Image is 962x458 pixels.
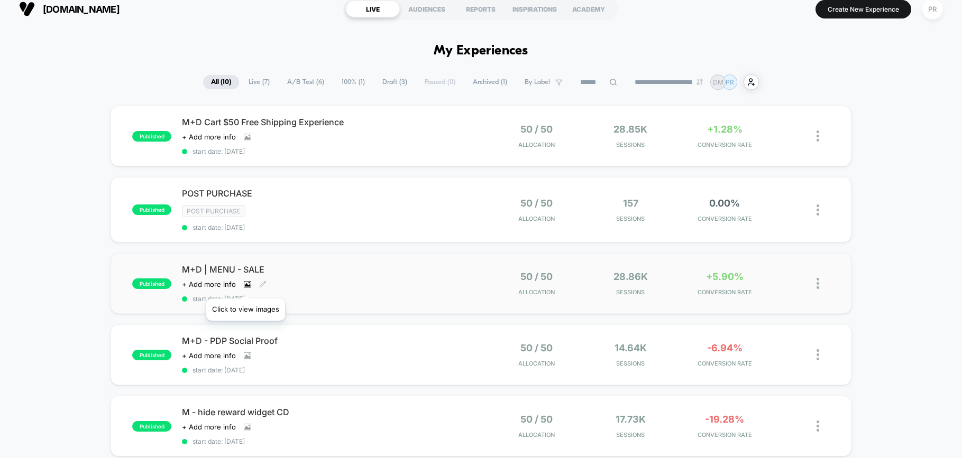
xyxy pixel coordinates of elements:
span: CONVERSION RATE [680,431,769,438]
span: -19.28% [705,414,744,425]
span: published [132,278,171,289]
span: Live ( 7 ) [241,75,278,89]
img: close [817,204,819,216]
span: published [132,131,171,142]
span: start date: [DATE] [182,223,481,231]
img: close [817,278,819,289]
p: DM [713,78,723,86]
img: close [817,130,819,142]
span: Draft ( 3 ) [374,75,415,89]
span: published [132,204,171,215]
span: Sessions [586,431,675,438]
p: PR [726,78,734,86]
span: Sessions [586,288,675,296]
span: Allocation [518,215,555,222]
span: start date: [DATE] [182,295,481,303]
span: M+D - PDP Social Proof [182,335,481,346]
span: M - hide reward widget CD [182,407,481,417]
span: Sessions [586,141,675,148]
span: Allocation [518,431,555,438]
span: start date: [DATE] [182,366,481,374]
div: REPORTS [454,1,508,17]
span: CONVERSION RATE [680,288,769,296]
span: 14.64k [615,342,647,353]
span: start date: [DATE] [182,437,481,445]
span: [DOMAIN_NAME] [43,4,120,15]
div: AUDIENCES [400,1,454,17]
div: INSPIRATIONS [508,1,562,17]
span: +5.90% [706,271,744,282]
span: POST PURCHASE [182,188,481,199]
span: + Add more info [182,133,236,141]
span: Sessions [586,360,675,367]
img: Visually logo [19,1,35,17]
span: 50 / 50 [520,124,553,135]
span: Allocation [518,141,555,148]
span: M+D | MENU - SALE [182,264,481,275]
span: CONVERSION RATE [680,360,769,367]
span: CONVERSION RATE [680,141,769,148]
span: Archived ( 1 ) [465,75,515,89]
span: start date: [DATE] [182,147,481,155]
span: 28.86k [613,271,648,282]
span: published [132,421,171,432]
span: -6.94% [707,342,743,353]
span: A/B Test ( 6 ) [279,75,332,89]
span: All ( 10 ) [203,75,239,89]
span: Post Purchase [182,205,245,217]
div: LIVE [346,1,400,17]
span: published [132,350,171,360]
img: close [817,420,819,432]
span: 100% ( 1 ) [334,75,373,89]
h1: My Experiences [434,43,528,59]
span: Sessions [586,215,675,222]
img: end [697,79,703,85]
span: Allocation [518,288,555,296]
button: [DOMAIN_NAME] [16,1,123,17]
img: close [817,349,819,360]
span: 28.85k [613,124,647,135]
span: +1.28% [707,124,743,135]
span: By Label [525,78,550,86]
span: 157 [623,198,638,209]
span: Allocation [518,360,555,367]
span: + Add more info [182,280,236,288]
span: M+D Cart $50 Free Shipping Experience [182,117,481,127]
span: 50 / 50 [520,271,553,282]
span: 50 / 50 [520,198,553,209]
span: + Add more info [182,351,236,360]
span: 17.73k [616,414,646,425]
span: + Add more info [182,423,236,431]
div: ACADEMY [562,1,616,17]
span: 50 / 50 [520,342,553,353]
span: 0.00% [709,198,740,209]
span: 50 / 50 [520,414,553,425]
